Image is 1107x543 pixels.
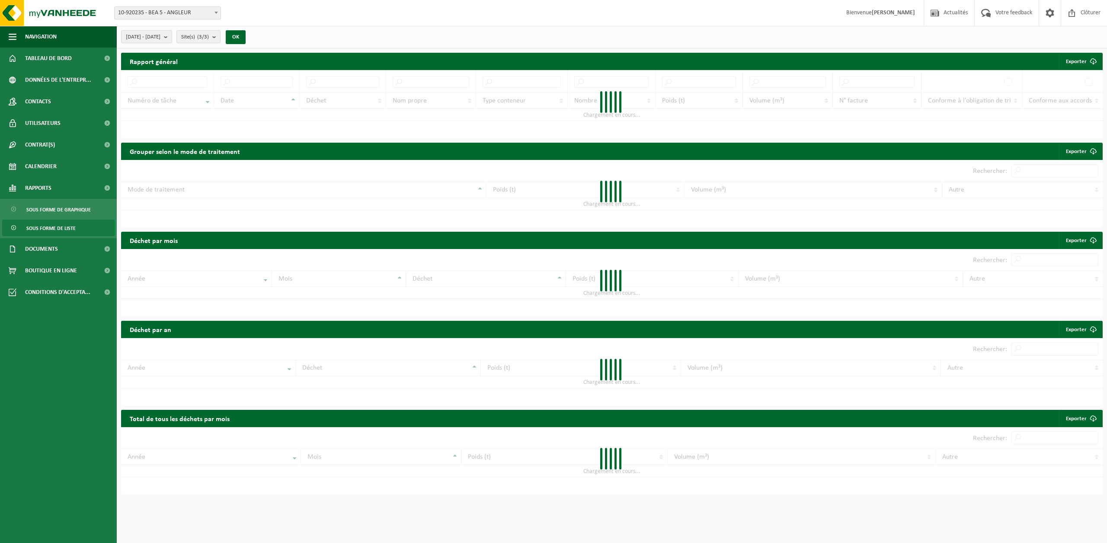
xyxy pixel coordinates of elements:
span: Utilisateurs [25,112,61,134]
span: Documents [25,238,58,260]
button: Site(s)(3/3) [176,30,221,43]
span: Boutique en ligne [25,260,77,281]
h2: Grouper selon le mode de traitement [121,143,249,160]
span: Conditions d'accepta... [25,281,90,303]
span: Sous forme de graphique [26,201,91,218]
strong: [PERSON_NAME] [872,10,915,16]
span: Site(s) [181,31,209,44]
span: 10-920235 - BEA 5 - ANGLEUR [115,7,221,19]
button: [DATE] - [DATE] [121,30,172,43]
a: Exporter [1059,321,1102,338]
a: Exporter [1059,410,1102,427]
span: Calendrier [25,156,57,177]
span: 10-920235 - BEA 5 - ANGLEUR [114,6,221,19]
span: Données de l'entrepr... [25,69,91,91]
a: Sous forme de liste [2,220,115,236]
a: Exporter [1059,232,1102,249]
span: [DATE] - [DATE] [126,31,160,44]
a: Sous forme de graphique [2,201,115,217]
span: Rapports [25,177,51,199]
count: (3/3) [197,34,209,40]
button: OK [226,30,246,44]
span: Sous forme de liste [26,220,76,236]
span: Contacts [25,91,51,112]
span: Tableau de bord [25,48,72,69]
button: Exporter [1059,53,1102,70]
span: Navigation [25,26,57,48]
h2: Rapport général [121,53,186,70]
span: Contrat(s) [25,134,55,156]
a: Exporter [1059,143,1102,160]
h2: Déchet par an [121,321,180,338]
h2: Déchet par mois [121,232,186,249]
h2: Total de tous les déchets par mois [121,410,238,427]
